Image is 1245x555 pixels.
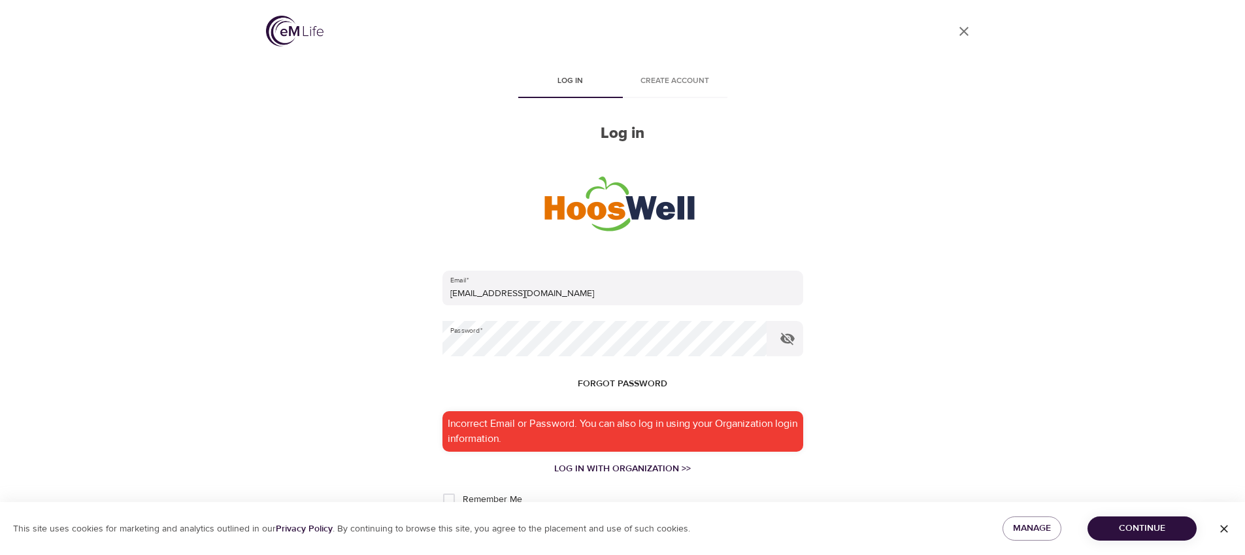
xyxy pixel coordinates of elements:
span: Forgot password [578,376,667,392]
span: Remember Me [463,493,522,507]
button: Forgot password [573,372,672,396]
div: disabled tabs example [442,67,803,98]
span: Continue [1098,520,1186,537]
span: Create account [631,75,720,88]
a: close [948,16,980,47]
span: Manage [1013,520,1051,537]
button: Continue [1087,516,1197,541]
a: Privacy Policy [276,523,333,535]
img: logo [266,16,324,46]
img: HoosWell-Logo-2.19%20500X200%20px.png [541,169,705,235]
h2: Log in [442,124,803,143]
a: Log in with Organization >> [442,462,803,475]
div: Incorrect Email or Password. You can also log in using your Organization login information. [442,411,803,452]
span: Log in [526,75,615,88]
button: Manage [1003,516,1061,541]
